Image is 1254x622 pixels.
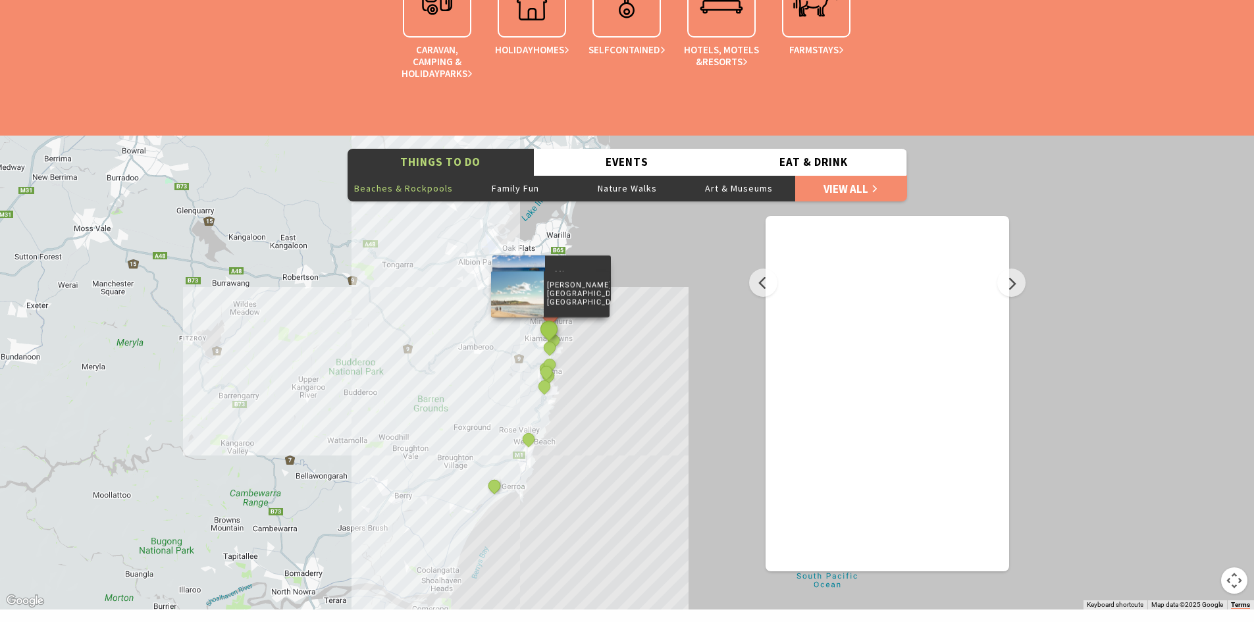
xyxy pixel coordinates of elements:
button: Beaches & Rockpools [348,175,459,201]
button: Events [534,149,720,176]
button: See detail about Jones Beach, Kiama Downs [536,317,561,342]
a: View All [795,175,907,201]
span: Contained [610,44,666,56]
span: Homes [533,44,569,56]
p: [PERSON_NAME][GEOGRAPHIC_DATA], [GEOGRAPHIC_DATA] [543,279,609,309]
button: See detail about Bombo Beach, Bombo [540,340,558,357]
p: Minnamurra River [545,268,611,289]
button: Map camera controls [1221,567,1247,594]
button: See detail about Seven Mile Beach, Gerroa [486,477,503,494]
span: Farmstays [789,44,844,56]
button: See detail about Easts Beach, Kiama [535,378,552,395]
img: Google [3,592,47,609]
span: Resorts [702,56,748,68]
span: Parks [440,68,473,80]
span: Caravan, Camping & Holiday [396,44,479,80]
button: Things To Do [348,149,534,176]
a: Terms [1231,601,1250,609]
button: Next [997,269,1026,297]
button: Eat & Drink [720,149,906,176]
button: Art & Museums [683,175,795,201]
button: See detail about Surf Beach, Kiama [537,363,554,380]
button: Keyboard shortcuts [1087,600,1143,609]
span: Holiday [495,44,569,56]
button: Previous [749,269,777,297]
span: Self [588,44,666,56]
button: Family Fun [459,175,571,201]
span: Hotels, Motels & [681,44,763,68]
button: See detail about Werri Beach and Point, Gerringong [519,431,536,448]
button: Nature Walks [571,175,683,201]
span: Map data ©2025 Google [1151,601,1223,608]
a: Open this area in Google Maps (opens a new window) [3,592,47,609]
